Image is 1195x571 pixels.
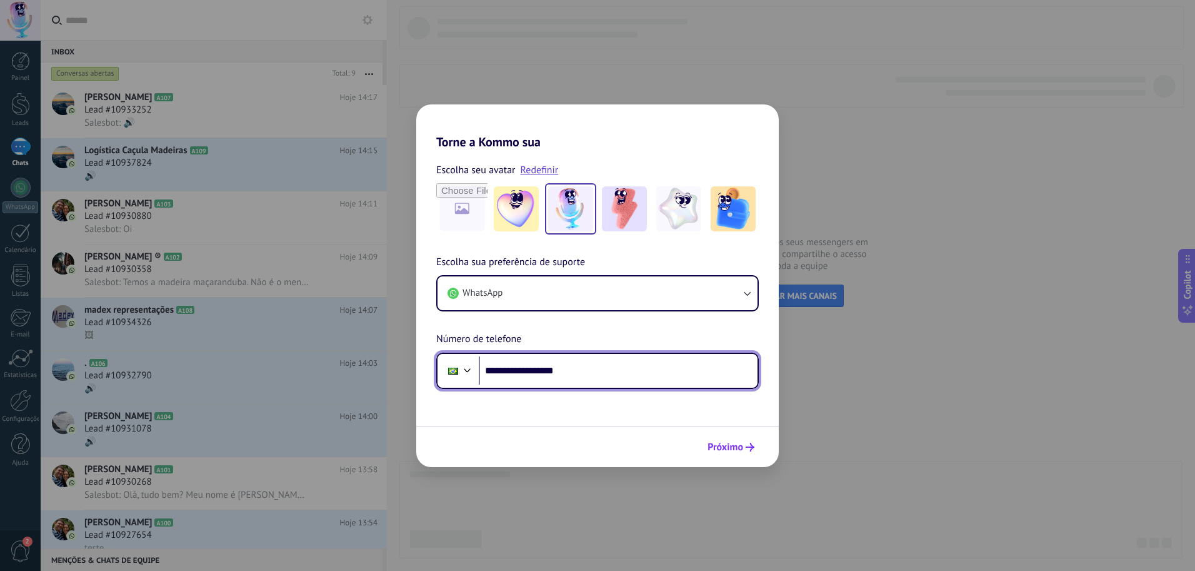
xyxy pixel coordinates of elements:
img: -2.jpeg [548,186,593,231]
a: Redefinir [521,164,559,176]
button: Próximo [702,437,760,458]
div: Brazil: + 55 [441,358,465,384]
span: Número de telefone [436,331,521,348]
img: -5.jpeg [711,186,756,231]
span: WhatsApp [462,287,502,300]
button: WhatsApp [437,276,757,310]
h2: Torne a Kommo sua [416,104,779,149]
img: -3.jpeg [602,186,647,231]
img: -4.jpeg [656,186,701,231]
span: Próximo [707,443,743,452]
img: -1.jpeg [494,186,539,231]
span: Escolha seu avatar [436,162,516,178]
span: Escolha sua preferência de suporte [436,255,585,271]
